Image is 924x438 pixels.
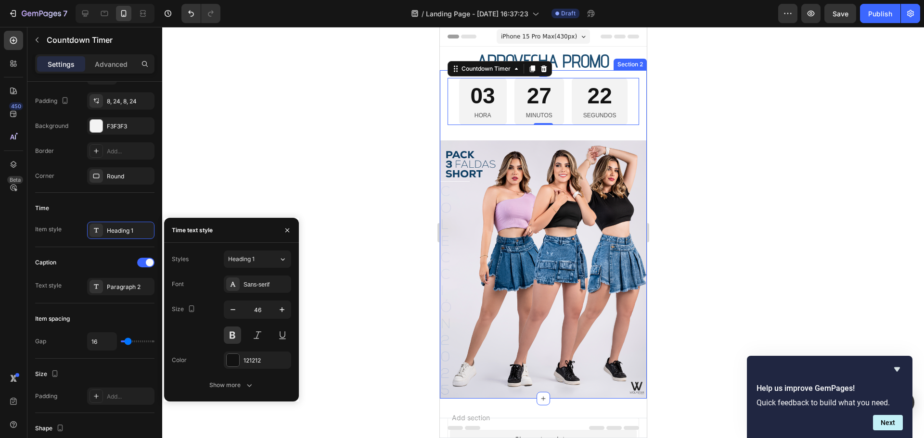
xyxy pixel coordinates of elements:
[757,363,903,430] div: Help us improve GemPages!
[35,95,71,108] div: Padding
[868,9,892,19] div: Publish
[891,363,903,375] button: Hide survey
[172,280,184,288] div: Font
[172,356,187,364] div: Color
[224,250,291,268] button: Heading 1
[873,415,903,430] button: Next question
[440,27,647,438] iframe: Design area
[35,337,46,346] div: Gap
[107,97,152,106] div: 8, 24, 8, 24
[4,4,72,23] button: 7
[35,122,68,130] div: Background
[35,225,62,234] div: Item style
[88,333,116,350] input: Auto
[107,122,152,131] div: F3F3F3
[95,59,128,69] p: Advanced
[63,8,67,19] p: 7
[172,303,197,316] div: Size
[107,392,152,401] div: Add...
[757,383,903,394] h2: Help us improve GemPages!
[35,422,66,435] div: Shape
[172,255,189,263] div: Styles
[561,9,576,18] span: Draft
[172,226,213,235] div: Time text style
[107,172,152,181] div: Round
[48,59,75,69] p: Settings
[107,147,152,156] div: Add...
[35,314,70,323] div: Item spacing
[426,9,528,19] span: Landing Page - [DATE] 16:37:23
[181,4,220,23] div: Undo/Redo
[172,376,291,394] button: Show more
[9,102,23,110] div: 450
[35,147,54,155] div: Border
[35,258,56,267] div: Caption
[7,176,23,184] div: Beta
[244,280,289,289] div: Sans-serif
[860,4,900,23] button: Publish
[107,226,152,235] div: Heading 1
[47,34,151,46] p: Countdown Timer
[35,281,62,290] div: Text style
[35,172,54,180] div: Corner
[35,204,49,213] div: Time
[228,255,255,263] span: Heading 1
[107,283,152,291] div: Paragraph 2
[35,368,61,381] div: Size
[833,10,848,18] span: Save
[35,392,57,400] div: Padding
[244,356,289,365] div: 121212
[209,380,254,390] div: Show more
[422,9,424,19] span: /
[757,398,903,407] p: Quick feedback to build what you need.
[824,4,856,23] button: Save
